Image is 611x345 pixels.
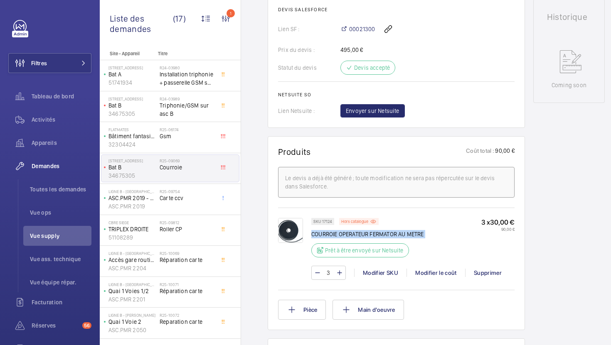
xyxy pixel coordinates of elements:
[108,326,156,334] p: ASC.PMR 2050
[481,218,515,227] p: 3 x 30,00 €
[552,81,586,89] p: Coming soon
[108,225,156,233] p: TRIPLEX DROITE
[313,220,332,223] p: SKU 17124
[160,220,214,225] h2: R25-09812
[108,318,156,326] p: Quai 1 Voie 2
[110,13,173,34] span: Liste des demandes
[160,287,214,295] span: Réparation carte
[160,318,214,326] span: Reparation carte
[108,189,156,194] p: LIGNE B - [GEOGRAPHIC_DATA]
[160,70,214,87] span: Installation triphonie + passerelle GSM sur deux appareils
[108,96,156,101] p: [STREET_ADDRESS]
[108,132,156,140] p: Bâtiment fantasia 2 droit
[160,96,214,101] h2: R24-03989
[32,162,91,170] span: Demandes
[108,282,156,287] p: LIGNE B - [GEOGRAPHIC_DATA] SOUS BOIS
[160,251,214,256] h2: R25-10069
[108,171,156,180] p: 34675305
[325,246,404,254] p: Prêt à être envoyé sur Netsuite
[108,202,156,210] p: ASC.PMR 2019
[32,92,91,100] span: Tableau de bord
[158,51,213,56] p: Titre
[108,163,156,171] p: Bat B
[108,140,156,149] p: 32304424
[108,65,156,70] p: [STREET_ADDRESS]
[108,251,156,256] p: LIGNE B - [GEOGRAPHIC_DATA] SOUS BOIS
[547,13,591,21] h1: Historique
[160,132,214,140] span: Gsm
[108,110,156,118] p: 34675305
[82,322,91,329] span: 56
[160,194,214,202] span: Carte ccv
[278,7,515,12] h2: Devis Salesforce
[349,25,375,33] span: 00021300
[407,269,465,277] div: Modifier le coût
[108,70,156,78] p: Bat A
[341,220,368,223] p: Hors catalogue
[100,51,155,56] p: Site - Appareil
[108,233,156,242] p: 51108289
[494,147,514,157] p: 90,00 €
[278,300,326,320] button: Pièce
[108,158,156,163] p: [STREET_ADDRESS]
[32,115,91,124] span: Activités
[160,282,214,287] h2: R25-10071
[160,313,214,318] h2: R25-10072
[32,321,79,330] span: Réserves
[30,278,91,286] span: Vue équipe répar.
[340,25,375,33] a: 00021300
[160,127,214,132] h2: R25-06174
[31,59,47,67] span: Filtres
[30,185,91,193] span: Toutes les demandes
[466,147,494,157] p: Coût total :
[278,147,311,157] h1: Produits
[160,158,214,163] h2: R25-09069
[311,230,424,238] p: COURROIE OPERATEUR FERMATOR AU METRE
[30,208,91,217] span: Vue ops
[108,220,156,225] p: CBRE SIEGE
[160,189,214,194] h2: R25-09754
[108,264,156,272] p: ASC.PMR 2204
[481,227,515,232] p: 90,00 €
[160,256,214,264] span: Réparation carte
[160,101,214,118] span: Triphonie/GSM sur asc B
[333,300,404,320] button: Main d'oeuvre
[160,225,214,233] span: Roller CP
[108,313,156,318] p: LIGNE B - [PERSON_NAME]
[108,256,156,264] p: Accès gare routière
[8,53,91,73] button: Filtres
[354,269,407,277] div: Modifier SKU
[465,269,510,277] div: Supprimer
[285,174,508,191] div: Le devis a déjà été généré ; toute modification ne sera pas répercutée sur le devis dans Salesforce.
[346,107,399,115] span: Envoyer sur Netsuite
[340,104,405,117] button: Envoyer sur Netsuite
[30,232,91,240] span: Vue supply
[108,78,156,87] p: 51741934
[278,92,515,98] h2: Netsuite SO
[108,287,156,295] p: Quai 1 Voies 1/2
[108,194,156,202] p: ASC.PMR 2019 - Quai 2 Voies 2B/1
[108,101,156,110] p: Bat B
[108,127,156,132] p: FLATMATES
[32,139,91,147] span: Appareils
[30,255,91,263] span: Vue ass. technique
[32,298,91,306] span: Facturation
[278,218,303,243] img: JuVBgMM9Pqdy-fRIJO64tTC0HBDtFM-GJIQfvKny33hqpXrM.png
[160,65,214,70] h2: R24-03980
[108,295,156,303] p: ASC.PMR 2201
[160,163,214,171] span: Courroie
